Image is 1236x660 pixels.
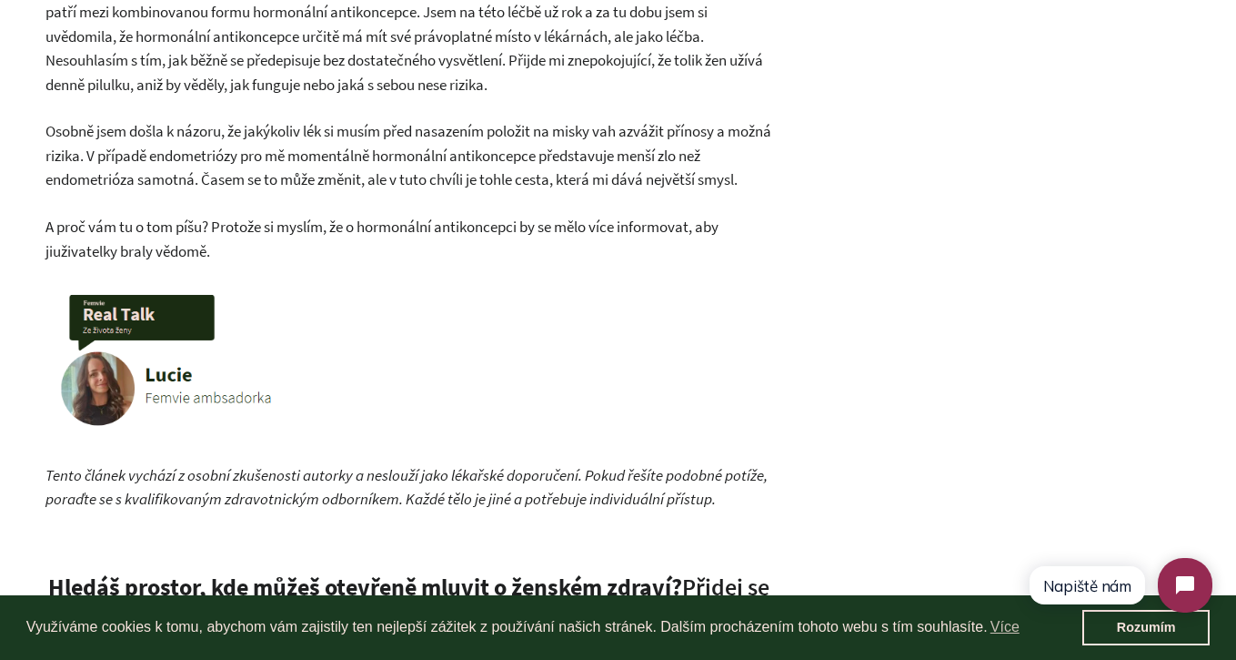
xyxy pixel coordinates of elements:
span: . [206,241,210,261]
span: . V případě endometriózy pro mě momentálně hormonální antikoncepce představuje menší zlo než endo... [45,146,738,190]
span: zvážit přínosy a možná rizika [45,121,771,166]
img: AD_4nXd8R-zSrEFzsdlusLKdxGJ2STmYZqEsOpDSU77tlxIyAw6fKgfaem8x5BqaoSvWBRRAi97thgHDutfOBZCtV0EJHnbiS... [45,286,411,433]
em: Tento článek vychází z osobní zkušenosti autorky a neslouží jako lékařské doporučení. Pokud řešít... [45,465,768,510]
span: uživatelky braly vědomě [53,241,206,261]
span: A proč vám tu o tom píšu? Protože si myslím, že o hormonální antikoncepci by se mělo více informo... [45,217,718,261]
span: Osobně jsem došla k názoru, že jakýkoliv lék si musím před nasazením položit na misky vah a [45,121,627,141]
span: Využíváme cookies k tomu, abychom vám zajistily ten nejlepší zážitek z používání našich stránek. ... [26,614,1082,641]
strong: Hledáš prostor, kde můžeš otevřeně mluvit o ženském zdraví? [48,572,682,602]
a: learn more about cookies [988,614,1022,641]
iframe: Tidio Chat [1012,543,1228,628]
